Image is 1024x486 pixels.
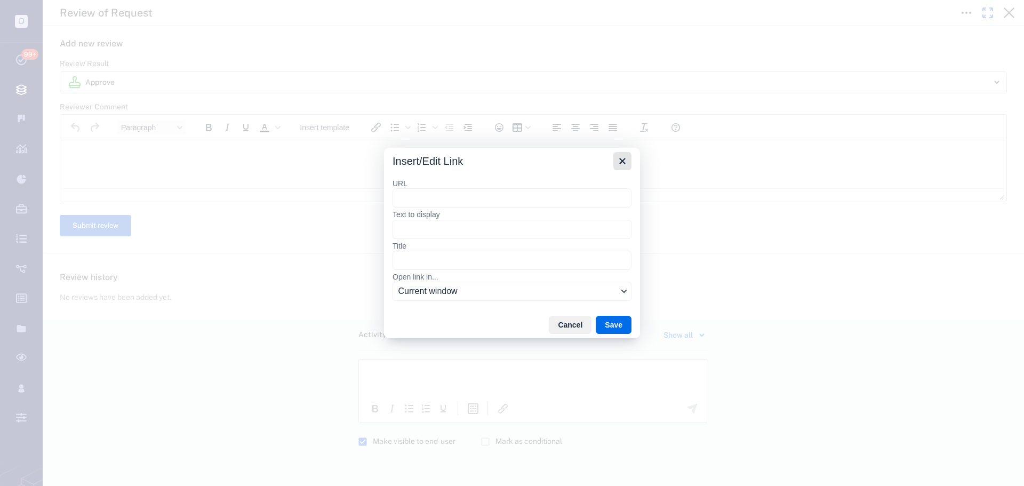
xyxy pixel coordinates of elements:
button: Save [596,316,631,334]
label: URL [393,179,631,188]
body: Rich Text Area. Press ALT-0 for help. [9,9,340,18]
label: Text to display [393,210,631,219]
span: Current window [398,285,618,298]
label: Title [393,241,631,251]
button: Open link in... [393,282,631,301]
h1: Insert/Edit Link [393,154,463,168]
span: Help [24,7,46,17]
label: Open link in... [393,272,631,282]
button: Cancel [549,316,591,334]
body: Rich Text Area. Press ALT-0 for help. [9,9,938,18]
button: Close [613,152,631,170]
